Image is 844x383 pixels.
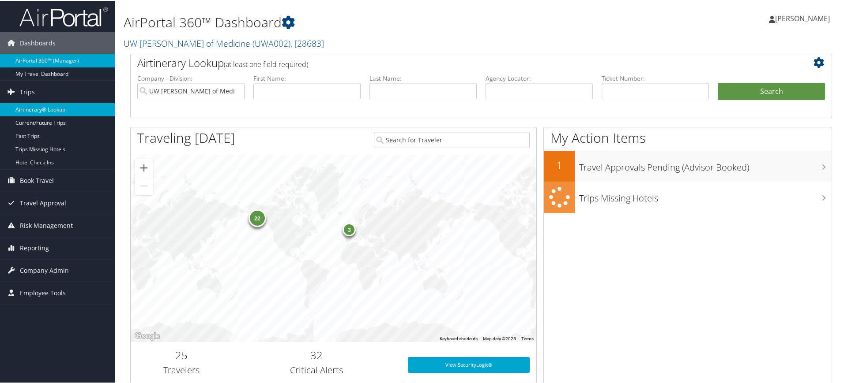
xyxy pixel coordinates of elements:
[602,73,709,82] label: Ticket Number:
[20,259,69,281] span: Company Admin
[440,335,478,341] button: Keyboard shortcuts
[133,330,162,341] a: Open this area in Google Maps (opens a new window)
[137,73,245,82] label: Company - Division:
[20,236,49,258] span: Reporting
[124,37,324,48] a: UW [PERSON_NAME] of Medicine
[408,356,530,372] a: View SecurityLogic®
[248,208,266,226] div: 22
[239,363,395,376] h3: Critical Alerts
[374,131,530,147] input: Search for Traveler
[20,281,66,303] span: Employee Tools
[718,82,825,100] button: Search
[19,6,108,26] img: airportal-logo.png
[137,128,235,146] h1: Traveling [DATE]
[486,73,593,82] label: Agency Locator:
[343,222,356,235] div: 3
[369,73,477,82] label: Last Name:
[253,73,361,82] label: First Name:
[224,59,308,68] span: (at least one field required)
[239,347,395,362] h2: 32
[252,37,290,48] span: ( UWA002 )
[544,157,575,172] h2: 1
[20,169,54,191] span: Book Travel
[20,214,73,236] span: Risk Management
[133,330,162,341] img: Google
[579,187,832,204] h3: Trips Missing Hotels
[20,191,66,213] span: Travel Approval
[290,37,324,48] span: , [ 28683 ]
[544,128,832,146] h1: My Action Items
[579,156,832,173] h3: Travel Approvals Pending (Advisor Booked)
[521,335,534,340] a: Terms (opens in new tab)
[544,150,832,181] a: 1Travel Approvals Pending (Advisor Booked)
[544,181,832,212] a: Trips Missing Hotels
[135,176,153,194] button: Zoom out
[483,335,516,340] span: Map data ©2025
[20,31,56,53] span: Dashboards
[20,80,35,102] span: Trips
[775,13,830,22] span: [PERSON_NAME]
[137,363,226,376] h3: Travelers
[137,347,226,362] h2: 25
[769,4,839,31] a: [PERSON_NAME]
[137,55,767,70] h2: Airtinerary Lookup
[124,12,600,31] h1: AirPortal 360™ Dashboard
[135,158,153,176] button: Zoom in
